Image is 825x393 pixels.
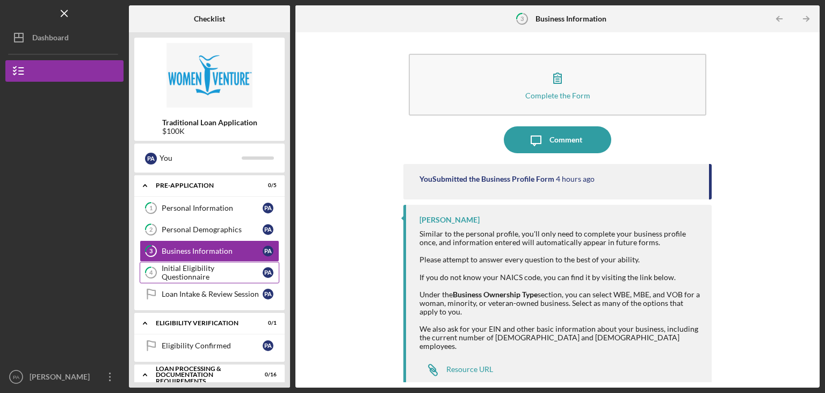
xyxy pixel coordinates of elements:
div: Resource URL [446,365,493,374]
tspan: 4 [149,269,153,276]
div: Personal Demographics [162,225,263,234]
button: PA[PERSON_NAME] [5,366,124,388]
div: Business Information [162,247,263,255]
tspan: 3 [149,248,153,255]
div: Eligibility Confirmed [162,341,263,350]
div: Complete the Form [525,91,590,99]
tspan: 3 [520,15,524,22]
div: P A [263,340,273,351]
div: Similar to the personal profile, you'll only need to complete your business profile once, and inf... [419,230,701,264]
a: Resource URL [419,359,493,381]
button: Comment [504,126,611,153]
div: P A [263,289,273,299]
div: 0 / 5 [257,182,277,189]
text: PA [13,374,20,380]
div: Initial Eligibility Questionnaire [162,264,263,281]
div: You Submitted the Business Profile Form [419,175,554,183]
a: 1Personal InformationPA [140,197,279,219]
div: 0 / 1 [257,320,277,326]
div: Loan Intake & Review Session [162,290,263,298]
strong: Business Ownership Type [453,290,538,299]
div: You [160,149,242,167]
div: Pre-Application [156,182,250,189]
tspan: 2 [149,226,153,233]
div: Comment [549,126,582,153]
a: Eligibility ConfirmedPA [140,335,279,356]
div: P A [263,203,273,213]
a: Loan Intake & Review SessionPA [140,283,279,305]
div: If you do not know your NAICS code, you can find it by visiting the link below. Under the section... [419,273,701,316]
div: P A [145,153,157,165]
div: [PERSON_NAME] [419,216,480,224]
div: Personal Information [162,204,263,212]
div: $100K [162,127,257,135]
div: Dashboard [32,27,69,51]
button: Complete the Form [409,54,706,116]
div: P A [263,246,273,256]
img: Product logo [134,43,285,108]
time: 2025-08-25 16:07 [556,175,595,183]
div: 0 / 16 [257,371,277,378]
div: P A [263,267,273,278]
tspan: 1 [149,205,153,212]
button: Dashboard [5,27,124,48]
b: Traditional Loan Application [162,118,257,127]
a: 3Business InformationPA [140,240,279,262]
div: Loan Processing & Documentation Requirements [156,366,250,384]
div: Eligibility Verification [156,320,250,326]
div: P A [263,224,273,235]
b: Checklist [194,15,225,23]
a: 4Initial Eligibility QuestionnairePA [140,262,279,283]
a: 2Personal DemographicsPA [140,219,279,240]
div: We also ask for your EIN and other basic information about your business, including the current n... [419,325,701,351]
div: [PERSON_NAME] [27,366,97,390]
b: Business Information [535,15,606,23]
